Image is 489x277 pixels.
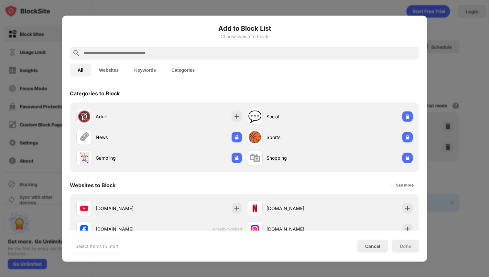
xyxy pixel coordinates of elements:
div: Done [400,243,411,249]
div: Select Items to Start [75,243,119,249]
div: [DOMAIN_NAME] [96,205,159,212]
div: [DOMAIN_NAME] [266,226,330,232]
div: Shopping [266,154,330,161]
img: favicons [251,225,259,233]
button: All [70,63,91,76]
div: Websites to Block [70,182,115,188]
img: favicons [251,204,259,212]
div: Cancel [365,243,380,249]
div: Choose which to block [70,34,419,39]
div: 🔞 [77,110,91,123]
div: 🏀 [248,131,262,144]
button: Categories [164,63,202,76]
button: Keywords [126,63,164,76]
div: 🗞 [79,131,90,144]
div: Categories to Block [70,90,120,96]
div: News [96,134,159,141]
h6: Add to Block List [70,23,419,33]
button: Websites [91,63,126,76]
div: 🛍 [249,151,260,165]
img: search.svg [72,49,80,57]
div: See more [396,182,414,188]
div: [DOMAIN_NAME] [266,205,330,212]
span: Already blocked [212,227,242,231]
div: Adult [96,113,159,120]
img: favicons [80,225,88,233]
img: favicons [80,204,88,212]
div: 💬 [248,110,262,123]
div: Social [266,113,330,120]
div: Gambling [96,154,159,161]
div: [DOMAIN_NAME] [96,226,159,232]
div: Sports [266,134,330,141]
div: 🃏 [77,151,91,165]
